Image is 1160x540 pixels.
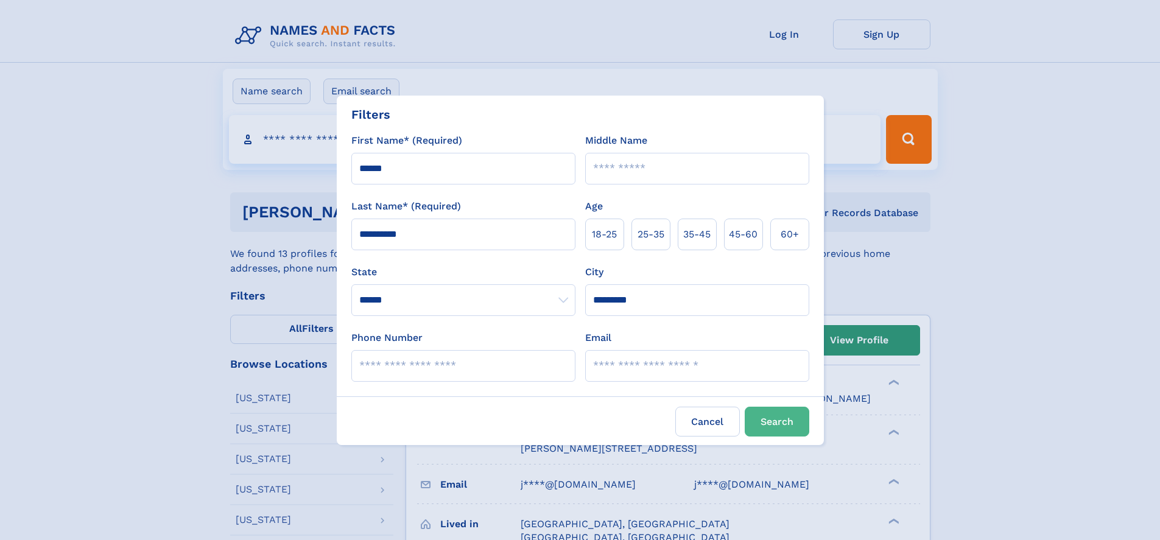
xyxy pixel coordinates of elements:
span: 18‑25 [592,227,617,242]
label: Cancel [675,407,740,437]
span: 45‑60 [729,227,758,242]
span: 35‑45 [683,227,711,242]
label: State [351,265,575,279]
label: First Name* (Required) [351,133,462,148]
label: Last Name* (Required) [351,199,461,214]
span: 60+ [781,227,799,242]
span: 25‑35 [638,227,664,242]
label: Age [585,199,603,214]
label: City [585,265,603,279]
button: Search [745,407,809,437]
label: Email [585,331,611,345]
label: Phone Number [351,331,423,345]
label: Middle Name [585,133,647,148]
div: Filters [351,105,390,124]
